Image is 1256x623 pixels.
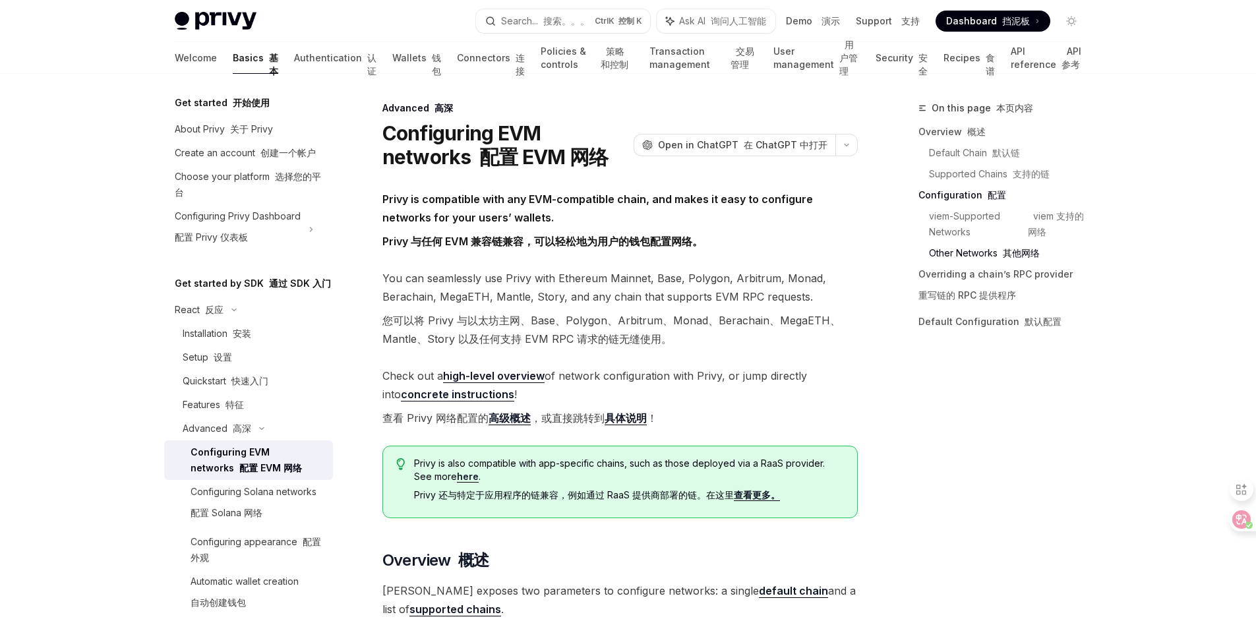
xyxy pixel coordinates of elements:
a: 具体说明 [605,411,647,425]
a: API reference API 参考 [1011,42,1082,74]
a: Overriding a chain’s RPC provider重写链的 RPC 提供程序 [918,264,1092,311]
strong: Privy is compatible with any EVM-compatible chain, and makes it easy to configure networks for yo... [382,193,813,248]
div: Advanced [183,421,251,436]
a: Features 特征 [164,393,333,417]
font: 高深 [434,102,453,113]
h5: Get started by SDK [175,276,331,291]
font: 特征 [225,399,244,410]
font: 自动创建钱包 [191,597,246,608]
font: 关于 Privy [230,123,273,134]
font: 连接 [516,52,525,76]
font: 食谱 [986,52,995,76]
div: Setup [183,349,232,365]
a: Policies & controls 策略和控制 [541,42,634,74]
a: here [457,471,479,483]
font: 基本 [269,52,278,76]
font: API 参考 [1062,45,1081,70]
a: Configuring EVM networks 配置 EVM 网络 [164,440,333,480]
a: User management 用户管理 [773,42,860,74]
span: You can seamlessly use Privy with Ethereum Mainnet, Base, Polygon, Arbitrum, Monad, Berachain, Me... [382,269,858,353]
font: 演示 [822,15,840,26]
font: 高深 [233,423,251,434]
span: Open in ChatGPT [658,138,827,152]
a: 高级概述 [489,411,531,425]
a: default chain [759,584,828,598]
h5: Get started [175,95,270,111]
span: Ask AI [679,15,766,28]
font: 询问人工智能 [711,15,766,26]
font: 概述 [458,550,489,570]
a: Overview 概述 [918,121,1092,142]
a: Default Configuration 默认配置 [918,311,1092,332]
font: 安全 [918,52,928,76]
font: 安装 [233,328,251,339]
a: Configuring Solana networks配置 Solana 网络 [164,480,333,530]
font: 配置 Privy 仪表板 [175,231,248,243]
a: concrete instructions [401,388,514,401]
span: Overview [382,550,489,571]
font: viem 支持的网络 [1028,210,1084,237]
font: 默认链 [992,147,1020,158]
font: 反应 [205,304,224,315]
button: Search... 搜索。。。CtrlK 控制 K [476,9,650,33]
font: 通过 SDK 入门 [269,278,331,289]
button: Ask AI 询问人工智能 [657,9,775,33]
div: Configuring EVM networks [191,444,325,476]
font: 快速入门 [231,375,268,386]
font: 开始使用 [233,97,270,108]
font: 配置 Solana 网络 [191,507,262,518]
font: 交易管理 [731,45,754,70]
font: 概述 [967,126,986,137]
a: Connectors 连接 [457,42,525,74]
font: 支持 [901,15,920,26]
a: Create an account 创建一个帐户 [164,141,333,165]
a: Recipes 食谱 [943,42,995,74]
strong: supported chains [409,603,501,616]
div: Configuring Solana networks [191,484,316,526]
svg: Tip [396,458,405,470]
div: About Privy [175,121,273,137]
a: Basics 基本 [233,42,278,74]
a: Configuring appearance 配置外观 [164,530,333,570]
h1: Configuring EVM networks [382,121,628,169]
font: Privy 还与特定于应用程序的链兼容，例如通过 RaaS 提供商部署的链。在这里 [414,489,780,501]
a: Choose your platform 选择您的平台 [164,165,333,204]
font: 钱包 [432,52,441,76]
a: About Privy 关于 Privy [164,117,333,141]
div: Advanced [382,102,858,115]
div: Configuring appearance [191,534,325,566]
a: 查看更多。 [734,489,780,501]
a: Other Networks 其他网络 [929,243,1092,264]
font: 认证 [367,52,376,76]
font: 其他网络 [1003,247,1040,258]
div: Quickstart [183,373,268,389]
font: 查看 Privy 网络配置的 ，或直接跳转到 ！ [382,411,657,425]
font: 控制 K [618,16,642,26]
a: Transaction management 交易管理 [649,42,758,74]
font: 重写链的 RPC 提供程序 [918,289,1016,301]
a: Support 支持 [856,15,920,28]
a: Wallets 钱包 [392,42,441,74]
a: high-level overview [443,369,545,383]
div: Features [183,397,244,413]
font: 本页内容 [996,102,1033,113]
a: Dashboard 挡泥板 [936,11,1050,32]
font: 默认配置 [1025,316,1062,327]
font: 配置 [988,189,1006,200]
font: 策略和控制 [601,45,628,70]
a: Security 安全 [876,42,928,74]
a: Automatic wallet creation自动创建钱包 [164,570,333,620]
font: 配置 EVM 网络 [479,145,608,169]
font: 挡泥板 [1002,15,1030,26]
font: 搜索。。。 [543,15,589,26]
div: Choose your platform [175,169,325,200]
font: 配置 EVM 网络 [239,462,302,473]
span: Privy is also compatible with app-specific chains, such as those deployed via a RaaS provider. Se... [414,457,843,507]
div: Installation [183,326,251,341]
font: 支持的链 [1013,168,1050,179]
a: Installation 安装 [164,322,333,345]
a: Authentication 认证 [294,42,376,74]
div: Search... [501,13,589,29]
img: light logo [175,12,256,30]
font: 创建一个帐户 [260,147,316,158]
